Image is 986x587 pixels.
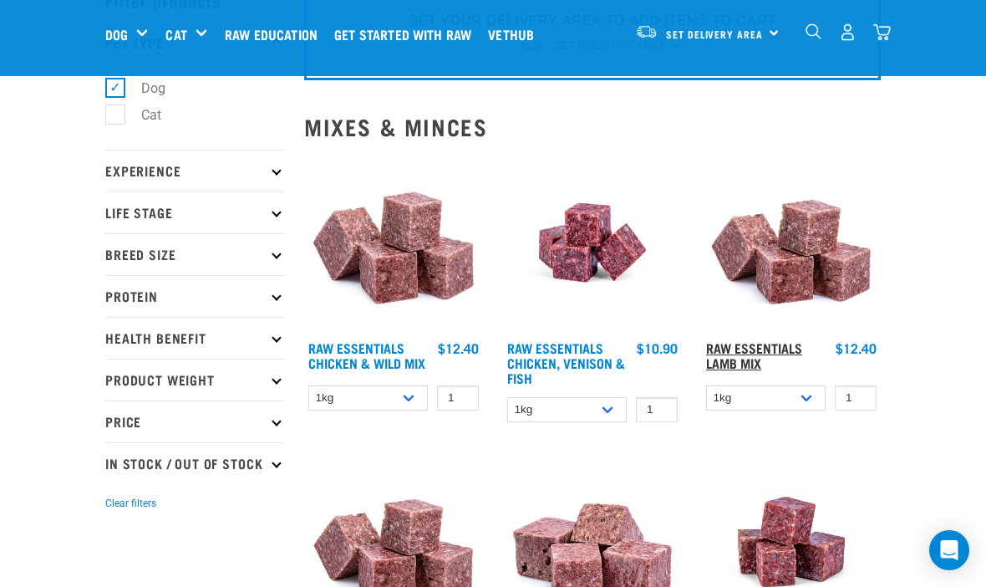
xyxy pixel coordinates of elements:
[637,340,678,355] div: $10.90
[105,401,284,442] p: Price
[438,340,479,355] div: $12.40
[507,344,625,381] a: Raw Essentials Chicken, Venison & Fish
[221,1,330,68] a: Raw Education
[114,105,168,125] label: Cat
[836,340,877,355] div: $12.40
[503,153,682,332] img: Chicken Venison mix 1655
[105,191,284,233] p: Life Stage
[873,23,891,41] img: home-icon@2x.png
[702,153,881,332] img: ?1041 RE Lamb Mix 01
[666,31,763,37] span: Set Delivery Area
[304,153,483,332] img: Pile Of Cubed Chicken Wild Meat Mix
[105,24,128,44] a: Dog
[806,23,821,39] img: home-icon-1@2x.png
[304,114,881,140] h2: Mixes & Minces
[105,275,284,317] p: Protein
[706,344,802,366] a: Raw Essentials Lamb Mix
[330,1,484,68] a: Get started with Raw
[484,1,546,68] a: Vethub
[308,344,425,366] a: Raw Essentials Chicken & Wild Mix
[437,385,479,411] input: 1
[165,24,186,44] a: Cat
[105,317,284,359] p: Health Benefit
[105,150,284,191] p: Experience
[835,385,877,411] input: 1
[105,442,284,484] p: In Stock / Out Of Stock
[105,496,156,511] button: Clear filters
[839,23,856,41] img: user.png
[635,24,658,39] img: van-moving.png
[105,359,284,401] p: Product Weight
[929,530,969,570] div: Open Intercom Messenger
[636,397,678,423] input: 1
[114,78,172,99] label: Dog
[105,233,284,275] p: Breed Size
